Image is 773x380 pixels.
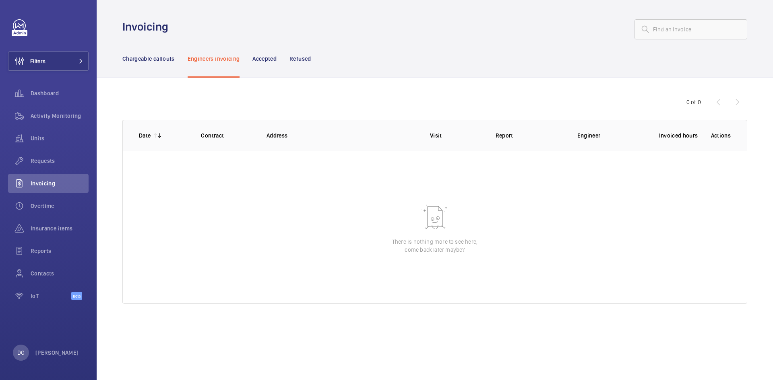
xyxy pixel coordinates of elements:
[122,19,173,34] h1: Invoicing
[659,131,698,140] p: Invoiced hours
[31,292,71,300] span: IoT
[430,131,482,140] p: Visit
[31,112,89,120] span: Activity Monitoring
[252,55,277,63] p: Accepted
[31,269,89,277] span: Contacts
[71,292,82,300] span: Beta
[31,179,89,187] span: Invoicing
[31,202,89,210] span: Overtime
[31,89,89,97] span: Dashboard
[30,57,45,65] span: Filters
[122,55,175,63] p: Chargeable callouts
[201,131,253,140] p: Contract
[139,131,151,140] p: Date
[31,224,89,232] span: Insurance items
[711,131,731,140] p: Actions
[577,131,646,140] p: Engineer
[17,349,25,357] p: DG
[35,349,79,357] p: [PERSON_NAME]
[31,134,89,142] span: Units
[635,19,747,39] input: Find an invoice
[392,238,477,254] p: There is nothing more to see here, come back later maybe?
[267,131,417,140] p: Address
[31,247,89,255] span: Reports
[686,98,701,106] div: 0 of 0
[289,55,311,63] p: Refused
[8,51,89,71] button: Filters
[188,55,240,63] p: Engineers invoicing
[31,157,89,165] span: Requests
[496,131,564,140] p: Report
